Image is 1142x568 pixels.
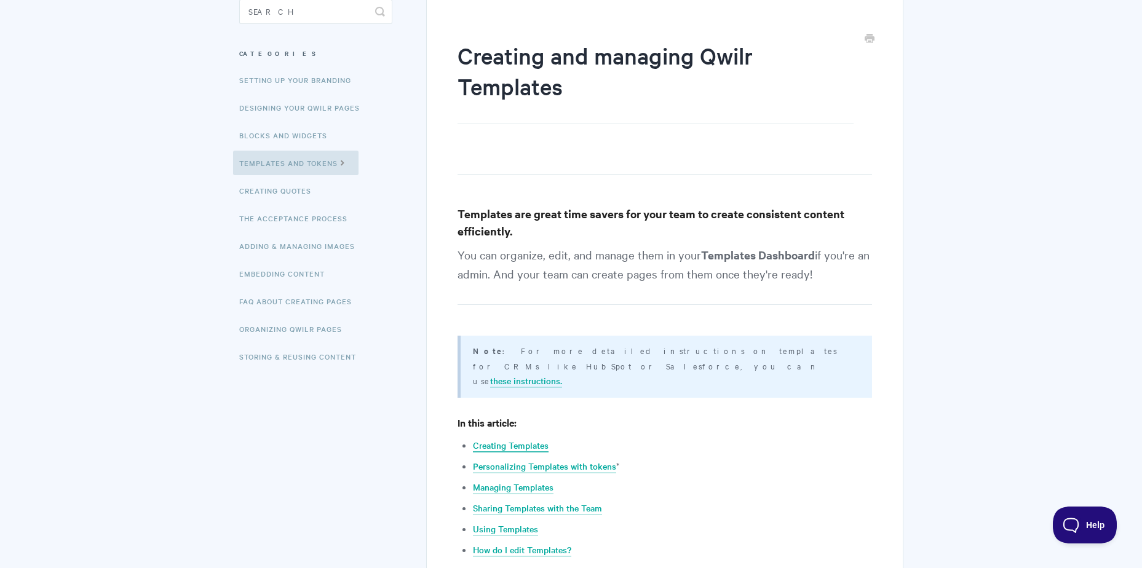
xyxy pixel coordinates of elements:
a: Adding & Managing Images [239,234,364,258]
a: Setting up your Branding [239,68,360,92]
a: Personalizing Templates with tokens [473,460,616,473]
a: Creating Quotes [239,178,320,203]
b: Note [473,345,502,357]
a: The Acceptance Process [239,206,357,231]
a: Using Templates [473,523,538,536]
a: Print this Article [865,33,874,46]
p: You can organize, edit, and manage them in your if you're an admin. And your team can create page... [458,245,871,305]
a: Organizing Qwilr Pages [239,317,351,341]
h3: Templates are great time savers for your team to create consistent content efficiently. [458,205,871,240]
h3: Categories [239,42,392,65]
strong: Templates Dashboard [701,247,815,262]
iframe: Toggle Customer Support [1053,507,1117,543]
a: Designing Your Qwilr Pages [239,95,369,120]
a: Storing & Reusing Content [239,344,365,369]
a: How do I edit Templates? [473,543,571,557]
strong: In this article: [458,416,517,429]
a: these instructions. [490,374,562,388]
a: Sharing Templates with the Team [473,502,602,515]
p: : For more detailed instructions on templates for CRMs like HubSpot or Salesforce, you can use [473,343,856,388]
a: Embedding Content [239,261,334,286]
a: Templates and Tokens [233,151,359,175]
a: FAQ About Creating Pages [239,289,361,314]
a: Blocks and Widgets [239,123,336,148]
h1: Creating and managing Qwilr Templates [458,40,853,124]
a: Managing Templates [473,481,553,494]
a: Creating Templates [473,439,549,452]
